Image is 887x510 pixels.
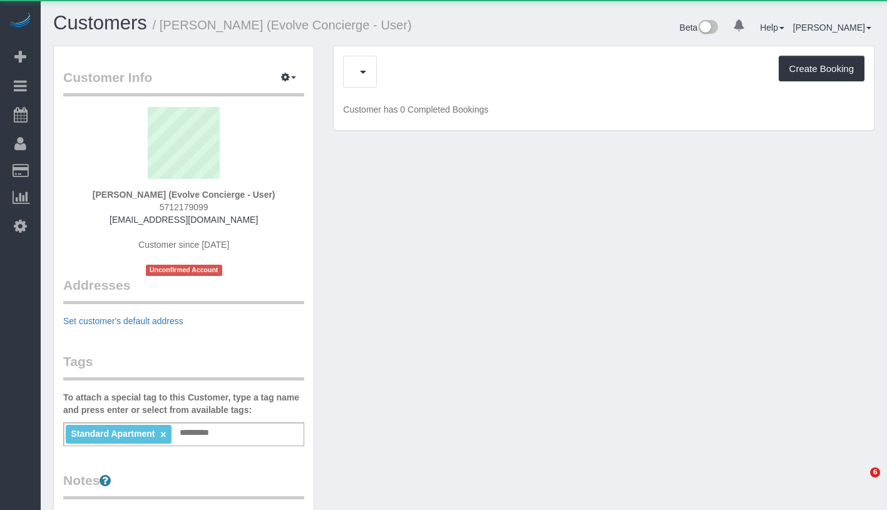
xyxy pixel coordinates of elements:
[870,467,880,477] span: 6
[793,23,871,33] a: [PERSON_NAME]
[8,13,33,30] img: Automaid Logo
[844,467,874,497] iframe: Intercom live chat
[63,471,304,499] legend: Notes
[71,429,155,439] span: Standard Apartment
[760,23,784,33] a: Help
[160,202,208,212] span: 5712179099
[779,56,864,82] button: Create Booking
[63,391,304,416] label: To attach a special tag to this Customer, type a tag name and press enter or select from availabl...
[680,23,719,33] a: Beta
[63,68,304,96] legend: Customer Info
[160,429,166,440] a: ×
[153,18,412,32] small: / [PERSON_NAME] (Evolve Concierge - User)
[343,103,864,116] p: Customer has 0 Completed Bookings
[138,240,229,250] span: Customer since [DATE]
[63,316,183,326] a: Set customer's default address
[697,20,718,36] img: New interface
[146,265,222,275] span: Unconfirmed Account
[63,352,304,380] legend: Tags
[53,12,147,34] a: Customers
[110,215,258,225] a: [EMAIL_ADDRESS][DOMAIN_NAME]
[93,190,275,200] strong: [PERSON_NAME] (Evolve Concierge - User)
